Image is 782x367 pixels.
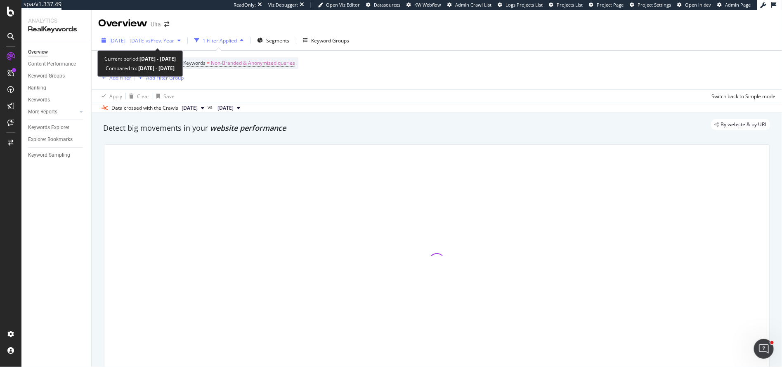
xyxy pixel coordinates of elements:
div: arrow-right-arrow-left [164,21,169,27]
a: Explorer Bookmarks [28,135,85,144]
span: Keywords [183,59,206,66]
span: Logs Projects List [506,2,543,8]
div: Switch back to Simple mode [711,93,775,100]
a: More Reports [28,108,77,116]
a: Open in dev [677,2,711,8]
span: 2024 Aug. 26th [217,104,234,112]
button: [DATE] [178,103,208,113]
span: Admin Page [725,2,751,8]
button: 1 Filter Applied [191,34,247,47]
a: Ranking [28,84,85,92]
a: KW Webflow [406,2,441,8]
span: Admin Crawl List [455,2,491,8]
div: Keywords Explorer [28,123,69,132]
button: Apply [98,89,122,103]
a: Datasources [366,2,400,8]
a: Content Performance [28,60,85,68]
div: Overview [28,48,48,56]
div: legacy label [711,119,770,130]
a: Admin Page [718,2,751,8]
button: Clear [126,89,149,103]
a: Project Page [589,2,624,8]
div: Keyword Groups [28,72,65,80]
span: Open in dev [685,2,711,8]
div: Ulta [151,20,161,28]
button: Segments [254,34,293,47]
button: Switch back to Simple mode [708,89,775,103]
a: Projects List [549,2,583,8]
span: = [207,59,210,66]
span: 2025 Aug. 27th [182,104,198,112]
span: Segments [266,37,289,44]
div: Data crossed with the Crawls [111,104,178,112]
a: Project Settings [630,2,671,8]
div: Clear [137,93,149,100]
span: Project Settings [638,2,671,8]
div: Apply [109,93,122,100]
span: Project Page [597,2,624,8]
div: Compared to: [106,64,175,73]
span: Non-Branded & Anonymized queries [211,57,295,69]
div: Analytics [28,16,85,25]
iframe: Intercom live chat [754,339,774,359]
a: Open Viz Editor [318,2,360,8]
div: Current period: [104,54,176,64]
div: ReadOnly: [234,2,256,8]
div: Viz Debugger: [268,2,298,8]
button: Add Filter Group [135,73,184,82]
div: Explorer Bookmarks [28,135,73,144]
span: vs Prev. Year [146,37,174,44]
a: Keyword Sampling [28,151,85,160]
div: More Reports [28,108,57,116]
button: Save [153,89,175,103]
a: Keyword Groups [28,72,85,80]
span: Datasources [374,2,400,8]
span: vs [208,104,214,111]
div: Save [163,93,175,100]
b: [DATE] - [DATE] [139,55,176,62]
div: 1 Filter Applied [203,37,237,44]
button: [DATE] [214,103,243,113]
a: Keywords Explorer [28,123,85,132]
a: Keywords [28,96,85,104]
span: KW Webflow [414,2,441,8]
div: Keyword Sampling [28,151,70,160]
b: [DATE] - [DATE] [137,65,175,72]
a: Overview [28,48,85,56]
div: Add Filter [109,74,131,81]
span: By website & by URL [721,122,767,127]
div: Content Performance [28,60,76,68]
div: Ranking [28,84,46,92]
div: Overview [98,16,147,31]
div: RealKeywords [28,25,85,34]
div: Keyword Groups [311,37,349,44]
span: Projects List [557,2,583,8]
span: Open Viz Editor [326,2,360,8]
button: Keyword Groups [300,34,352,47]
span: [DATE] - [DATE] [109,37,146,44]
button: [DATE] - [DATE]vsPrev. Year [98,34,184,47]
div: Keywords [28,96,50,104]
a: Admin Crawl List [447,2,491,8]
a: Logs Projects List [498,2,543,8]
div: Add Filter Group [146,74,184,81]
button: Add Filter [98,73,131,82]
